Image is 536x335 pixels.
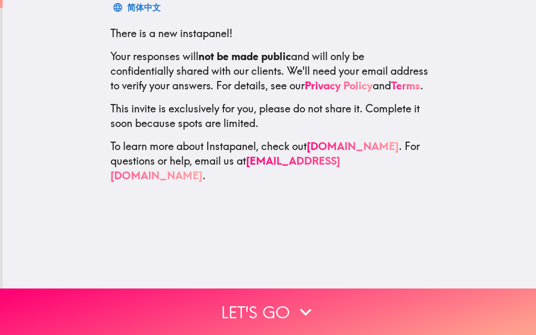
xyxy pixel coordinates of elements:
[110,27,232,40] span: There is a new instapanel!
[198,50,291,63] b: not be made public
[307,140,399,153] a: [DOMAIN_NAME]
[110,139,429,183] p: To learn more about Instapanel, check out . For questions or help, email us at .
[110,49,429,93] p: Your responses will and will only be confidentially shared with our clients. We'll need your emai...
[110,101,429,131] p: This invite is exclusively for you, please do not share it. Complete it soon because spots are li...
[391,79,420,92] a: Terms
[110,154,340,182] a: [EMAIL_ADDRESS][DOMAIN_NAME]
[305,79,373,92] a: Privacy Policy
